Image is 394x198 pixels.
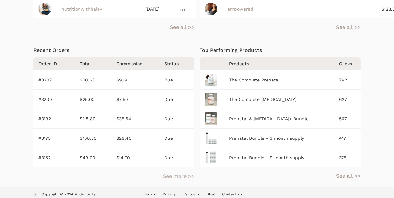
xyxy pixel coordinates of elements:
td: #3152 [33,148,75,167]
h4: Top Performing Products [200,46,361,54]
th: Total [75,57,114,70]
th: Order ID [33,57,75,70]
img: postnatalproduct4.12_300x.png.jpg [205,93,217,106]
td: Prenatal Bundle - 3 month supply [227,129,334,148]
p: Copyright © 2024 Audenticity [41,192,96,198]
td: Due [159,90,194,109]
img: Untitled_2_300x.png.jpg [205,132,217,145]
td: The Complete [MEDICAL_DATA] [227,90,334,109]
td: $29.40 [114,129,159,148]
a: See all >> [336,172,361,180]
td: 567 [334,109,361,129]
th: Status [159,57,194,70]
img: photo.jpg [205,3,217,15]
td: 375 [334,148,361,167]
td: 762 [334,70,361,90]
td: Due [159,70,194,90]
td: #3200 [33,90,75,109]
a: Contact us [222,192,242,196]
img: 1_300x.png.jpg [205,74,217,86]
td: $14.70 [114,148,159,167]
td: 417 [334,129,361,148]
td: 627 [334,90,361,109]
td: The Complete Prenatal [227,70,334,90]
td: $49.00 [75,148,114,167]
td: $9.19 [114,70,159,90]
img: bundleproduct4.12_300x.png.jpg [205,112,217,125]
img: Untitled_4_300x.png.jpg [205,151,217,164]
img: DSC01053%20(2021_10_14%2013_02_16%20UTC).jpg [38,3,51,15]
th: Clicks [334,57,361,70]
td: #3173 [33,129,75,148]
td: $7.50 [114,90,159,109]
a: Blog [207,192,214,196]
td: #3207 [33,70,75,90]
a: See more >> [163,173,194,180]
a: empowered [228,6,253,11]
th: Products [227,57,334,70]
td: $25.00 [75,90,114,109]
a: See all >> [336,24,361,31]
th: Commission [114,57,159,70]
a: Terms [144,192,155,196]
a: See all >> [170,24,194,31]
td: #3192 [33,109,75,129]
h4: Recent Orders [33,46,194,54]
td: $118.80 [75,109,114,129]
td: Due [159,148,194,167]
a: Partners [183,192,199,196]
td: Due [159,129,194,148]
td: $35.64 [114,109,159,129]
a: nutritionwithhaley [61,6,102,11]
td: Prenatal & [MEDICAL_DATA]+ Bundle [227,109,334,129]
td: Due [159,109,194,129]
td: $30.63 [75,70,114,90]
a: Privacy [163,192,176,196]
td: $108.30 [75,129,114,148]
td: Prenatal Bundle - 9 month supply [227,148,334,167]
